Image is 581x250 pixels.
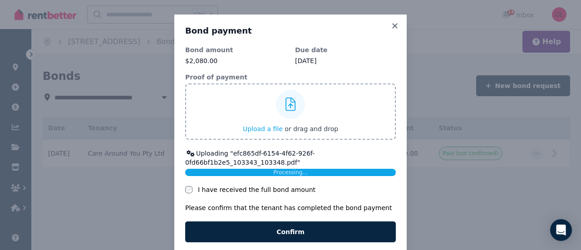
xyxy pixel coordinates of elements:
[273,169,308,176] span: Processing...
[185,25,396,36] h3: Bond payment
[198,185,315,194] label: I have received the full bond amount
[185,221,396,242] button: Confirm
[185,203,396,212] p: Please confirm that the tenant has completed the bond payment
[185,149,396,167] div: Uploading " efc865df-6154-4f62-926f-0fd66bf1b2e5_103343_103348.pdf "
[185,73,396,82] dt: Proof of payment
[185,56,286,65] p: $2,080.00
[295,56,396,65] dd: [DATE]
[243,125,283,132] span: Upload a file
[185,45,286,54] dt: Bond amount
[295,45,396,54] dt: Due date
[550,219,572,241] div: Open Intercom Messenger
[243,124,338,133] button: Upload a file or drag and drop
[285,125,338,132] span: or drag and drop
